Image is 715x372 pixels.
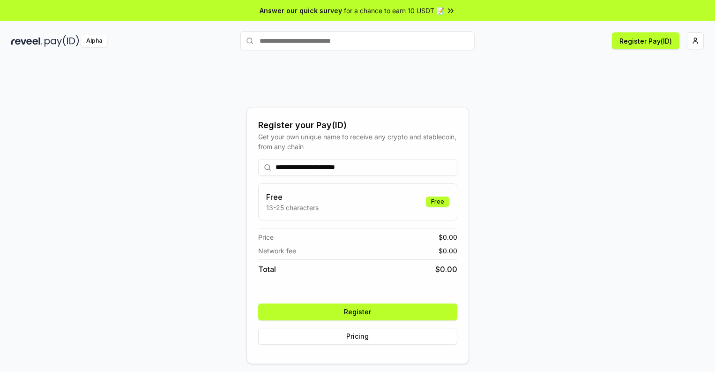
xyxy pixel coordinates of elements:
[258,132,457,152] div: Get your own unique name to receive any crypto and stablecoin, from any chain
[258,232,274,242] span: Price
[81,35,107,47] div: Alpha
[258,304,457,320] button: Register
[260,6,342,15] span: Answer our quick survey
[426,197,449,207] div: Free
[258,328,457,345] button: Pricing
[258,119,457,132] div: Register your Pay(ID)
[344,6,444,15] span: for a chance to earn 10 USDT 📝
[258,264,276,275] span: Total
[266,191,319,203] h3: Free
[439,246,457,256] span: $ 0.00
[266,203,319,213] p: 13-25 characters
[612,32,679,49] button: Register Pay(ID)
[435,264,457,275] span: $ 0.00
[258,246,296,256] span: Network fee
[11,35,43,47] img: reveel_dark
[45,35,79,47] img: pay_id
[439,232,457,242] span: $ 0.00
